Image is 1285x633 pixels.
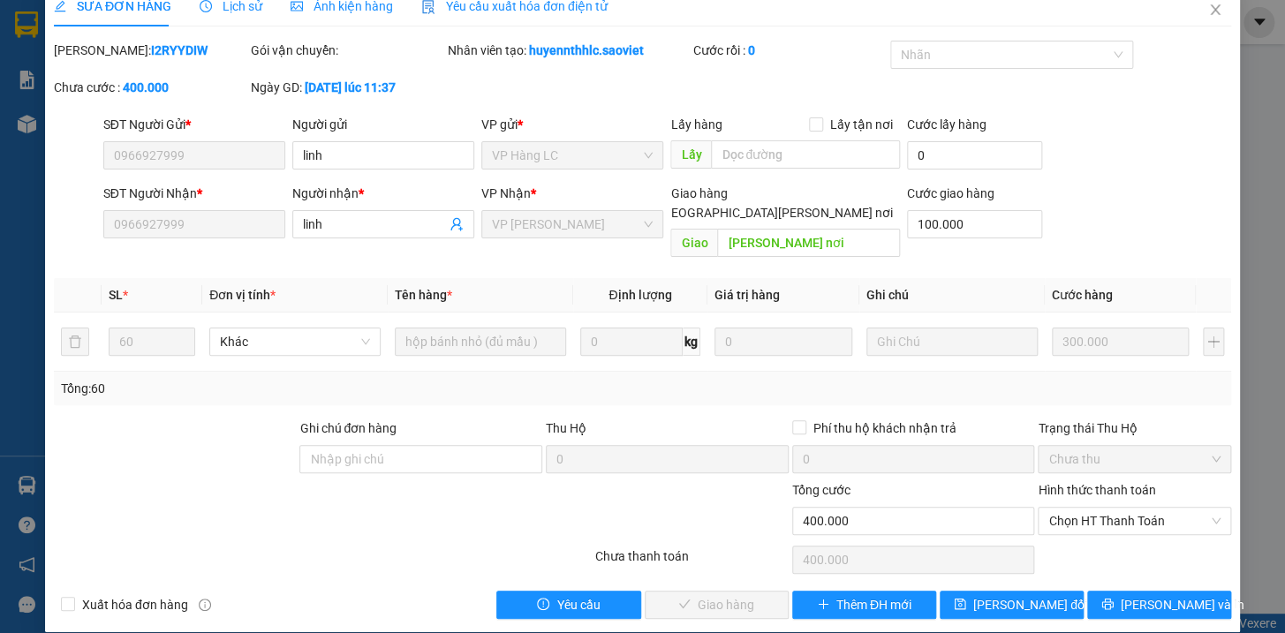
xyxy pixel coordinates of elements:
span: Phí thu hộ khách nhận trả [806,418,964,438]
span: VP Nhận [481,186,531,200]
b: huyennthhlc.saoviet [529,43,644,57]
span: Chọn HT Thanh Toán [1048,508,1221,534]
div: [PERSON_NAME]: [54,41,247,60]
span: [PERSON_NAME] và In [1121,595,1244,614]
input: Ghi chú đơn hàng [299,445,542,473]
button: exclamation-circleYêu cầu [496,591,640,619]
div: Nhân viên tạo: [448,41,691,60]
div: Ngày GD: [251,78,444,97]
span: Chưa thu [1048,446,1221,472]
b: 400.000 [123,80,169,94]
span: [GEOGRAPHIC_DATA][PERSON_NAME] nơi [652,203,900,222]
span: Yêu cầu [556,595,600,614]
input: Cước giao hàng [907,210,1042,238]
input: Cước lấy hàng [907,141,1042,170]
span: VP Gia Lâm [492,211,653,237]
span: close [1208,3,1222,17]
button: save[PERSON_NAME] đổi [940,591,1084,619]
div: Tổng: 60 [61,379,497,398]
b: 0 [748,43,755,57]
span: [PERSON_NAME] đổi [973,595,1087,614]
label: Cước lấy hàng [907,117,986,132]
input: Ghi Chú [866,328,1038,356]
input: Dọc đường [717,229,900,257]
span: printer [1101,598,1114,612]
button: delete [61,328,89,356]
span: info-circle [199,599,211,611]
span: Lấy tận nơi [823,115,900,134]
div: Cước rồi : [693,41,887,60]
span: VP Hàng LC [492,142,653,169]
span: exclamation-circle [537,598,549,612]
span: save [954,598,966,612]
span: Định lượng [608,288,671,302]
div: SĐT Người Gửi [103,115,285,134]
div: Người gửi [292,115,474,134]
div: Gói vận chuyển: [251,41,444,60]
span: Giao hàng [670,186,727,200]
span: Khác [220,328,370,355]
span: Lấy [670,140,711,169]
th: Ghi chú [859,278,1045,313]
button: printer[PERSON_NAME] và In [1087,591,1231,619]
span: user-add [450,217,464,231]
div: Chưa cước : [54,78,247,97]
span: Đơn vị tính [209,288,276,302]
span: Lấy hàng [670,117,722,132]
input: Dọc đường [711,140,900,169]
button: plusThêm ĐH mới [792,591,936,619]
span: Xuất hóa đơn hàng [75,595,195,614]
span: Tên hàng [395,288,452,302]
span: SL [109,288,123,302]
span: Thêm ĐH mới [836,595,911,614]
span: kg [683,328,700,356]
span: Tổng cước [792,483,850,497]
div: SĐT Người Nhận [103,184,285,203]
span: plus [817,598,829,612]
b: I2RYYDIW [151,43,208,57]
b: [DATE] lúc 11:37 [305,80,396,94]
button: plus [1203,328,1224,356]
span: Giao [670,229,717,257]
label: Hình thức thanh toán [1038,483,1155,497]
span: Thu Hộ [546,421,586,435]
input: 0 [714,328,852,356]
div: Trạng thái Thu Hộ [1038,418,1231,438]
input: VD: Bàn, Ghế [395,328,566,356]
span: Cước hàng [1052,288,1113,302]
div: Người nhận [292,184,474,203]
input: 0 [1052,328,1190,356]
label: Cước giao hàng [907,186,994,200]
span: Giá trị hàng [714,288,780,302]
div: Chưa thanh toán [593,546,790,577]
label: Ghi chú đơn hàng [299,421,397,435]
button: checkGiao hàng [645,591,789,619]
div: VP gửi [481,115,663,134]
